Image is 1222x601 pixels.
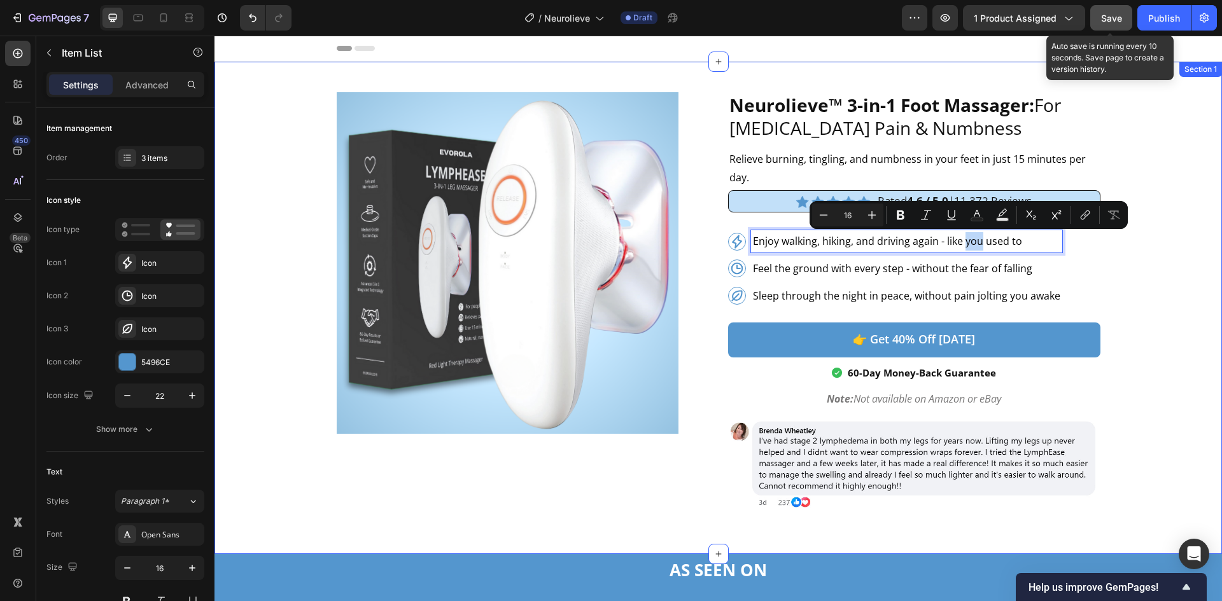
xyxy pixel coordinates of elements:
span: Rated | [663,158,817,172]
button: Publish [1137,5,1191,31]
div: Rich Text Editor. Editing area: main [537,249,848,272]
span: Draft [633,12,652,24]
p: Enjoy walking, hiking, and driving again - like you used to [538,197,846,215]
p: Item List [62,45,170,60]
p: Feel the ground with every step - without the fear of falling [538,224,846,242]
button: 1 product assigned [963,5,1085,31]
p: Sleep through the night in peace, without pain jolting you awake [538,251,846,270]
div: Open Sans [141,529,201,541]
button: Paragraph 1* [115,490,204,513]
div: Order [46,152,67,163]
p: Not available on Amazon or eBay [515,357,885,370]
span: Help us improve GemPages! [1029,581,1179,593]
button: Show survey - Help us improve GemPages! [1029,579,1194,595]
strong: Neurolieve™ 3-in-1 Foot Massager: [515,57,820,81]
div: Icon [141,258,201,269]
div: Icon [141,324,201,335]
strong: 4.6 / 5.0 [692,158,734,172]
p: AS SEEN ON [1,520,1006,549]
span: / [538,11,542,25]
span: Save [1101,13,1122,24]
div: Font [46,528,62,540]
button: 7 [5,5,95,31]
span: 1 product assigned [974,11,1057,25]
h2: For [MEDICAL_DATA] Pain & Numbness [514,57,886,106]
div: Icon 3 [46,323,68,335]
p: Relieve burning, tingling, and numbness in your feet in just 15 minutes per day. [515,114,885,151]
div: Icon 1 [46,257,67,268]
p: 60-Day Money-Back Guarantee [633,329,782,346]
p: 7 [83,10,89,25]
div: Rich Text Editor. Editing area: main [537,222,848,244]
button: Show more [46,418,204,441]
iframe: Design area [214,36,1222,601]
div: Item management [46,123,112,134]
img: gempages_484079042358674603-52b09107-84f2-4420-9024-90fe2e8ba52f.jpg [514,382,886,478]
span: Neurolieve [544,11,590,25]
div: Icon color [46,356,82,368]
p: 👉 get 40% off [DATE] [638,296,761,311]
div: 5496CE [141,357,201,368]
a: 👉 get 40% off [DATE] [514,287,886,322]
div: Beta [10,233,31,243]
div: 450 [12,135,31,146]
strong: Note: [612,356,639,370]
div: Icon 2 [46,290,68,301]
div: Size [46,559,80,576]
div: Rich Text Editor. Editing area: main [537,195,848,217]
div: Icon style [46,195,81,206]
div: Icon [141,291,201,302]
div: Icon type [46,224,80,235]
div: Show more [96,423,155,436]
div: Undo/Redo [240,5,291,31]
div: Section 1 [967,28,1005,39]
div: Editor contextual toolbar [810,201,1128,229]
div: Styles [46,495,69,507]
div: Text [46,466,62,478]
span: Paragraph 1* [121,495,169,507]
div: 3 items [141,153,201,164]
img: gempages_484079042358674603-b6d08283-efa1-4d19-a9ce-46445bde7789.png [580,160,657,172]
u: 11,372 Reviews [740,158,817,172]
button: Save [1090,5,1132,31]
p: Advanced [125,78,169,92]
p: Settings [63,78,99,92]
div: Publish [1148,11,1180,25]
div: Icon size [46,387,96,404]
div: Open Intercom Messenger [1179,539,1209,569]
